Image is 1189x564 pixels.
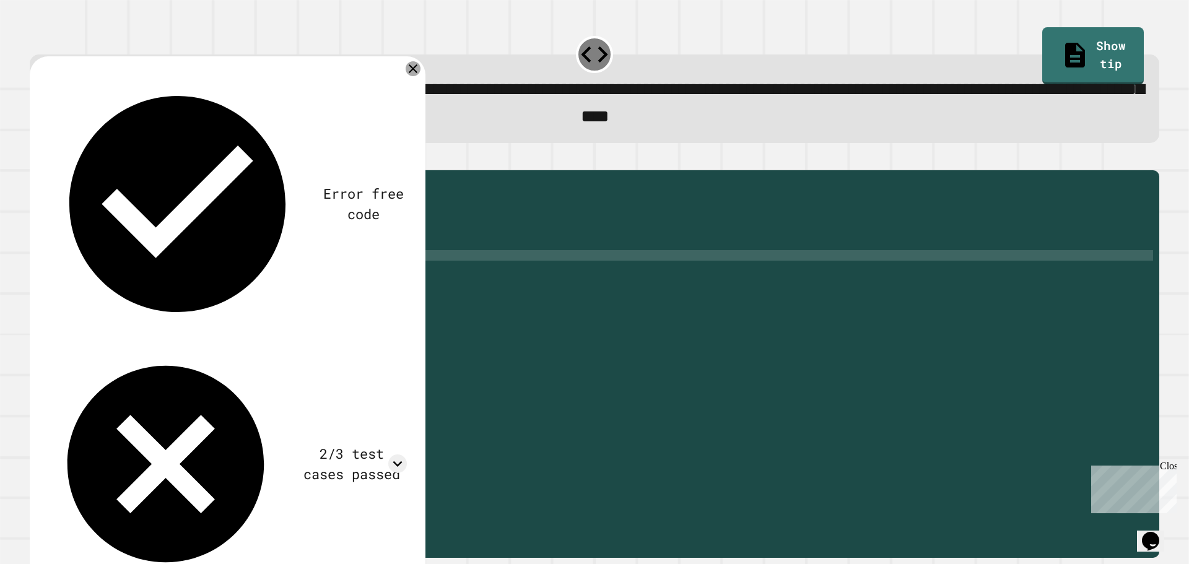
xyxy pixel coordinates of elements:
[5,5,85,79] div: Chat with us now!Close
[1137,514,1177,552] iframe: chat widget
[1086,461,1177,513] iframe: chat widget
[296,443,407,484] div: 2/3 test cases passed
[1042,27,1143,84] a: Show tip
[320,183,407,224] div: Error free code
